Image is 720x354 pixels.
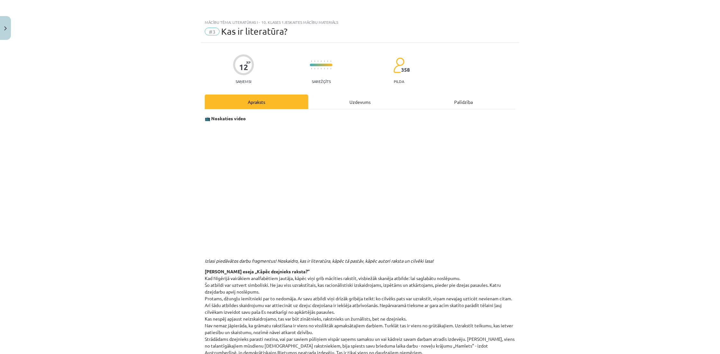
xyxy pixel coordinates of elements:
[205,20,515,24] div: Mācību tēma: Literatūras i - 10. klases 1.ieskaites mācību materiāls
[308,95,412,109] div: Uzdevums
[4,26,7,31] img: icon-close-lesson-0947bae3869378f0d4975bcd49f059093ad1ed9edebbc8119c70593378902aed.svg
[205,95,308,109] div: Apraksts
[327,60,328,62] img: icon-short-line-57e1e144782c952c97e751825c79c345078a6d821885a25fce030b3d8c18986b.svg
[233,79,254,84] p: Saņemsi
[312,79,331,84] p: Sarežģīts
[318,68,318,69] img: icon-short-line-57e1e144782c952c97e751825c79c345078a6d821885a25fce030b3d8c18986b.svg
[311,60,312,62] img: icon-short-line-57e1e144782c952c97e751825c79c345078a6d821885a25fce030b3d8c18986b.svg
[205,115,246,121] strong: 📺 Noskaties video
[205,268,310,274] strong: [PERSON_NAME] eseja „Kāpēc dzejnieks raksta?”
[330,68,331,69] img: icon-short-line-57e1e144782c952c97e751825c79c345078a6d821885a25fce030b3d8c18986b.svg
[394,79,404,84] p: pilda
[327,68,328,69] img: icon-short-line-57e1e144782c952c97e751825c79c345078a6d821885a25fce030b3d8c18986b.svg
[412,95,515,109] div: Palīdzība
[314,68,315,69] img: icon-short-line-57e1e144782c952c97e751825c79c345078a6d821885a25fce030b3d8c18986b.svg
[393,57,404,73] img: students-c634bb4e5e11cddfef0936a35e636f08e4e9abd3cc4e673bd6f9a4125e45ecb1.svg
[330,60,331,62] img: icon-short-line-57e1e144782c952c97e751825c79c345078a6d821885a25fce030b3d8c18986b.svg
[239,63,248,72] div: 12
[221,26,287,37] span: Kas ir literatūra?
[401,67,410,73] span: 358
[314,60,315,62] img: icon-short-line-57e1e144782c952c97e751825c79c345078a6d821885a25fce030b3d8c18986b.svg
[311,68,312,69] img: icon-short-line-57e1e144782c952c97e751825c79c345078a6d821885a25fce030b3d8c18986b.svg
[205,258,434,264] em: Izlasi piedāvātos darbu fragmentus! Noskaidro, kas ir literatūra, kāpēc tā pastāv, kāpēc autori r...
[318,60,318,62] img: icon-short-line-57e1e144782c952c97e751825c79c345078a6d821885a25fce030b3d8c18986b.svg
[246,60,250,64] span: XP
[205,28,220,35] span: #3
